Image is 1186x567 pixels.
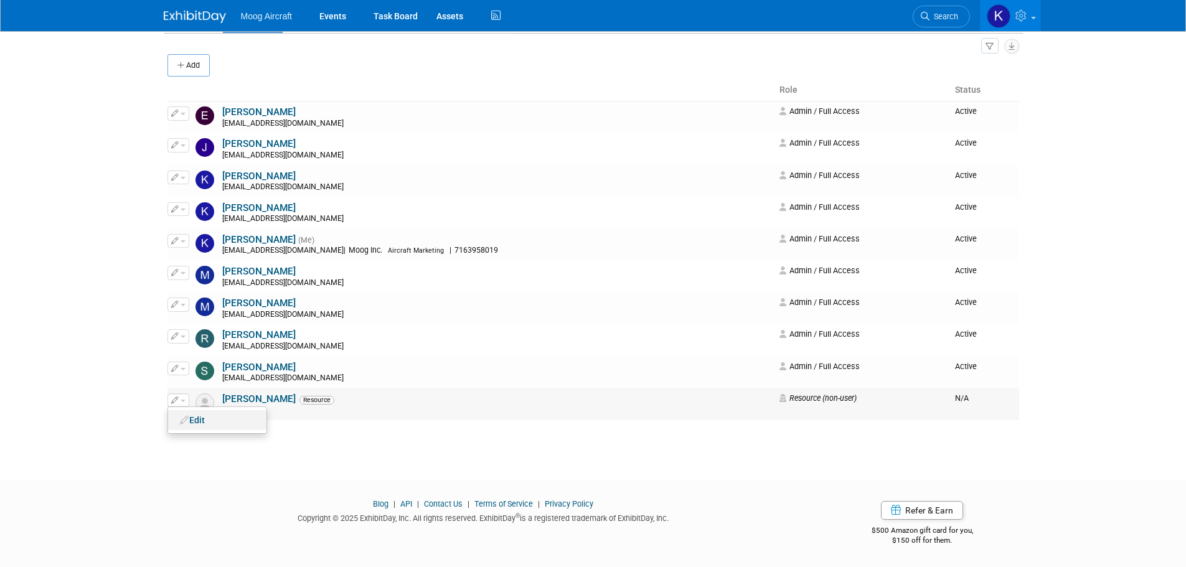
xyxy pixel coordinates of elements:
[955,106,977,116] span: Active
[955,266,977,275] span: Active
[930,12,958,21] span: Search
[168,411,266,429] a: Edit
[195,362,214,380] img: Smitty Siegel
[222,138,296,149] a: [PERSON_NAME]
[195,106,214,125] img: Edward Popek
[222,202,296,213] a: [PERSON_NAME]
[222,151,771,161] div: [EMAIL_ADDRESS][DOMAIN_NAME]
[222,234,296,245] a: [PERSON_NAME]
[779,266,860,275] span: Admin / Full Access
[779,362,860,371] span: Admin / Full Access
[535,499,543,508] span: |
[164,11,226,23] img: ExhibitDay
[955,202,977,212] span: Active
[955,362,977,371] span: Active
[222,298,296,309] a: [PERSON_NAME]
[955,393,969,403] span: N/A
[955,171,977,180] span: Active
[222,278,771,288] div: [EMAIL_ADDRESS][DOMAIN_NAME]
[414,499,422,508] span: |
[373,499,388,508] a: Blog
[449,246,451,255] span: |
[779,329,860,339] span: Admin / Full Access
[451,246,502,255] span: 7163958019
[195,138,214,157] img: Josh Maday
[955,138,977,148] span: Active
[222,182,771,192] div: [EMAIL_ADDRESS][DOMAIN_NAME]
[222,329,296,340] a: [PERSON_NAME]
[545,499,593,508] a: Privacy Policy
[222,214,771,224] div: [EMAIL_ADDRESS][DOMAIN_NAME]
[222,310,771,320] div: [EMAIL_ADDRESS][DOMAIN_NAME]
[774,80,950,101] th: Role
[298,236,314,245] span: (Me)
[195,171,214,189] img: Kathryn Germony
[881,501,963,520] a: Refer & Earn
[222,171,296,182] a: [PERSON_NAME]
[400,499,412,508] a: API
[299,396,334,405] span: Resource
[195,266,214,284] img: Martha Johnson
[344,246,346,255] span: |
[195,234,214,253] img: Kelsey Blackley
[950,80,1019,101] th: Status
[779,202,860,212] span: Admin / Full Access
[822,517,1023,546] div: $500 Amazon gift card for you,
[779,298,860,307] span: Admin / Full Access
[346,246,386,255] span: Moog Inc.
[222,119,771,129] div: [EMAIL_ADDRESS][DOMAIN_NAME]
[955,329,977,339] span: Active
[779,234,860,243] span: Admin / Full Access
[222,266,296,277] a: [PERSON_NAME]
[388,246,444,255] span: Aircraft Marketing
[779,106,860,116] span: Admin / Full Access
[222,342,771,352] div: [EMAIL_ADDRESS][DOMAIN_NAME]
[195,329,214,348] img: Roger Shuler
[222,393,296,405] a: [PERSON_NAME]
[779,393,857,403] span: Resource (non-user)
[987,4,1010,28] img: Kelsey Blackley
[779,171,860,180] span: Admin / Full Access
[955,234,977,243] span: Active
[474,499,533,508] a: Terms of Service
[913,6,970,27] a: Search
[167,54,210,77] button: Add
[515,512,520,519] sup: ®
[424,499,463,508] a: Contact Us
[390,499,398,508] span: |
[464,499,473,508] span: |
[222,373,771,383] div: [EMAIL_ADDRESS][DOMAIN_NAME]
[779,138,860,148] span: Admin / Full Access
[822,535,1023,546] div: $150 off for them.
[955,298,977,307] span: Active
[195,298,214,316] img: Mary Margaret McKee
[195,202,214,221] img: Kay Bostaph
[195,393,214,412] img: Resource
[241,11,292,21] span: Moog Aircraft
[222,106,296,118] a: [PERSON_NAME]
[222,362,296,373] a: [PERSON_NAME]
[222,246,771,256] div: [EMAIL_ADDRESS][DOMAIN_NAME]
[164,510,804,524] div: Copyright © 2025 ExhibitDay, Inc. All rights reserved. ExhibitDay is a registered trademark of Ex...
